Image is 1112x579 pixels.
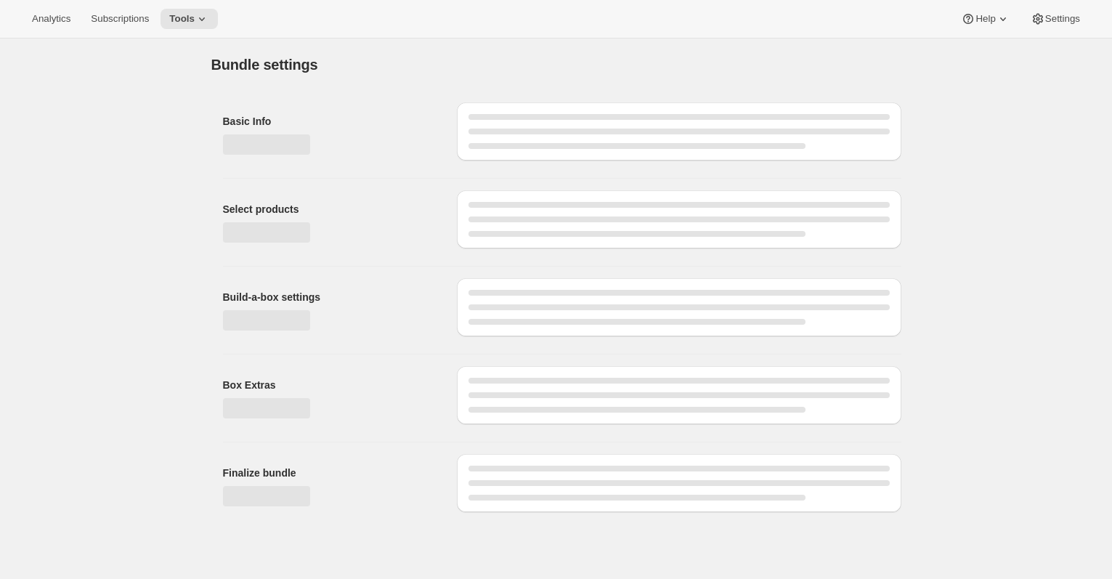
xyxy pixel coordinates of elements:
button: Tools [161,9,218,29]
h2: Box Extras [223,378,434,392]
span: Tools [169,13,195,25]
h2: Finalize bundle [223,466,434,480]
button: Help [952,9,1018,29]
button: Analytics [23,9,79,29]
button: Subscriptions [82,9,158,29]
h2: Select products [223,202,434,216]
span: Analytics [32,13,70,25]
span: Subscriptions [91,13,149,25]
h2: Build-a-box settings [223,290,434,304]
div: Page loading [194,39,919,524]
h2: Basic Info [223,114,434,129]
span: Help [975,13,995,25]
h1: Bundle settings [211,56,318,73]
span: Settings [1045,13,1080,25]
button: Settings [1022,9,1089,29]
